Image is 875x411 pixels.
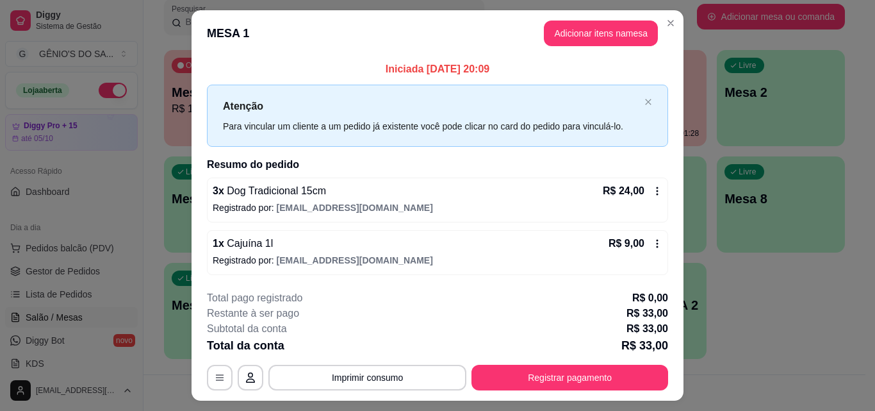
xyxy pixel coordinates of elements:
button: Registrar pagamento [471,365,668,390]
p: 3 x [213,183,326,199]
p: 1 x [213,236,273,251]
p: R$ 33,00 [626,306,668,321]
p: Registrado por: [213,201,662,214]
p: R$ 33,00 [621,337,668,355]
h2: Resumo do pedido [207,157,668,172]
button: Close [660,13,681,33]
p: Restante à ser pago [207,306,299,321]
p: R$ 9,00 [609,236,644,251]
span: [EMAIL_ADDRESS][DOMAIN_NAME] [277,255,433,265]
p: Registrado por: [213,254,662,267]
button: Adicionar itens namesa [544,21,658,46]
p: Total da conta [207,337,284,355]
p: R$ 0,00 [632,290,668,306]
p: Subtotal da conta [207,321,287,337]
span: [EMAIL_ADDRESS][DOMAIN_NAME] [277,203,433,213]
span: Dog Tradicional 15cm [224,185,326,196]
span: Cajuína 1l [224,238,274,249]
button: close [644,98,652,106]
p: R$ 33,00 [626,321,668,337]
p: Atenção [223,98,639,114]
p: Total pago registrado [207,290,302,306]
button: Imprimir consumo [268,365,466,390]
p: R$ 24,00 [603,183,644,199]
p: Iniciada [DATE] 20:09 [207,62,668,77]
header: MESA 1 [192,10,683,56]
div: Para vincular um cliente a um pedido já existente você pode clicar no card do pedido para vinculá... [223,119,639,133]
